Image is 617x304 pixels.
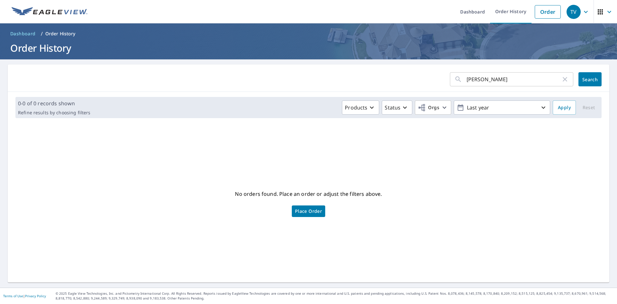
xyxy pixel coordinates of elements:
[41,30,43,38] li: /
[454,100,550,115] button: Last year
[415,100,451,115] button: Orgs
[553,100,576,115] button: Apply
[3,294,23,298] a: Terms of Use
[8,29,38,39] a: Dashboard
[235,189,382,199] p: No orders found. Place an order or adjust the filters above.
[584,76,596,83] span: Search
[8,29,609,39] nav: breadcrumb
[56,291,614,301] p: © 2025 Eagle View Technologies, Inc. and Pictometry International Corp. All Rights Reserved. Repo...
[12,7,87,17] img: EV Logo
[578,72,602,86] button: Search
[10,30,36,37] span: Dashboard
[345,104,367,111] p: Products
[295,210,322,213] span: Place Order
[467,70,561,88] input: Address, Report #, Claim ID, etc.
[25,294,46,298] a: Privacy Policy
[558,104,571,112] span: Apply
[535,5,561,19] a: Order
[342,100,379,115] button: Products
[464,102,540,113] p: Last year
[382,100,412,115] button: Status
[292,205,325,217] a: Place Order
[18,110,90,116] p: Refine results by choosing filters
[18,100,90,107] p: 0-0 of 0 records shown
[45,30,76,37] p: Order History
[8,41,609,55] h1: Order History
[567,5,581,19] div: TV
[385,104,400,111] p: Status
[3,294,46,298] p: |
[418,104,439,112] span: Orgs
